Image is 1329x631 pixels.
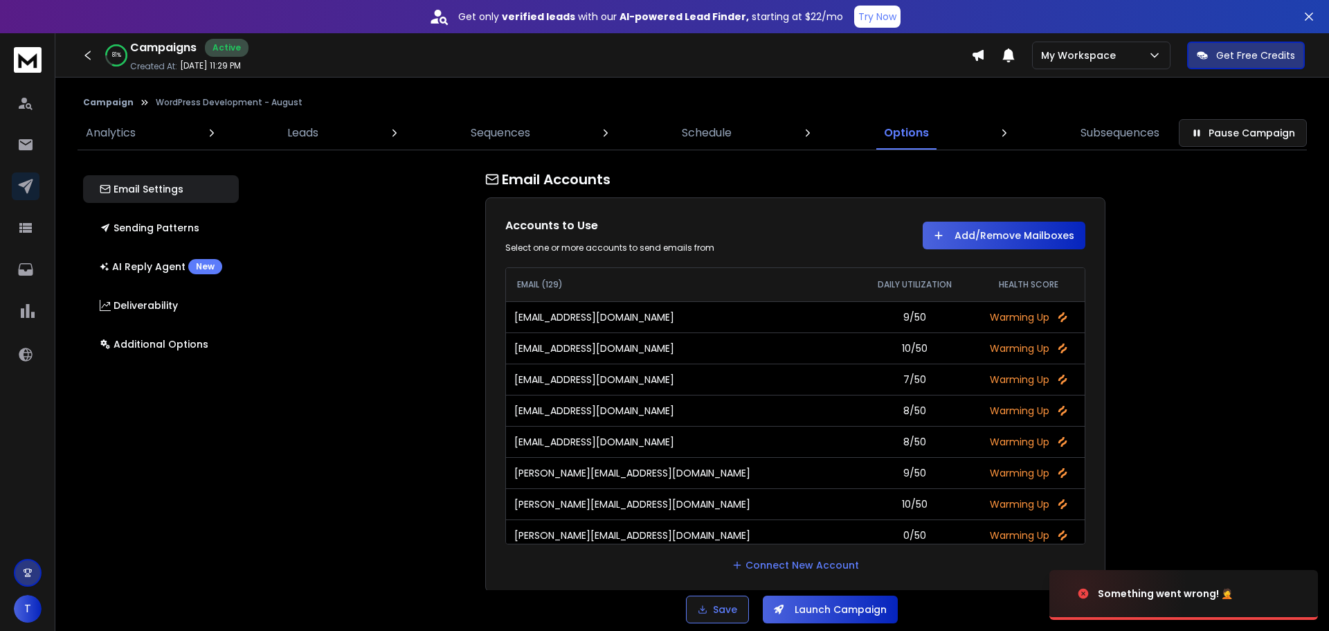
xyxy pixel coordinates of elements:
[1098,587,1233,601] div: Something went wrong! 🤦
[981,435,1076,449] p: Warming Up
[732,558,859,572] a: Connect New Account
[620,10,749,24] strong: AI-powered Lead Finder,
[14,595,42,623] button: T
[471,125,530,141] p: Sequences
[858,10,896,24] p: Try Now
[1179,119,1307,147] button: Pause Campaign
[112,51,121,60] p: 81 %
[858,395,973,426] td: 8/50
[973,268,1085,301] th: HEALTH SCORE
[505,217,781,234] h1: Accounts to Use
[279,116,327,150] a: Leads
[514,435,674,449] p: [EMAIL_ADDRESS][DOMAIN_NAME]
[180,60,241,71] p: [DATE] 11:29 PM
[83,97,134,108] button: Campaign
[1187,42,1305,69] button: Get Free Credits
[514,528,750,542] p: [PERSON_NAME][EMAIL_ADDRESS][DOMAIN_NAME]
[981,528,1076,542] p: Warming Up
[100,337,208,351] p: Additional Options
[83,175,239,203] button: Email Settings
[506,268,858,301] th: EMAIL (129)
[1041,48,1121,62] p: My Workspace
[686,596,749,623] button: Save
[462,116,539,150] a: Sequences
[458,10,843,24] p: Get only with our starting at $22/mo
[981,497,1076,511] p: Warming Up
[130,61,177,72] p: Created At:
[188,259,222,274] div: New
[156,97,302,108] p: WordPress Development - August
[1216,48,1295,62] p: Get Free Credits
[858,426,973,457] td: 8/50
[14,47,42,73] img: logo
[514,497,750,511] p: [PERSON_NAME][EMAIL_ADDRESS][DOMAIN_NAME]
[682,125,732,141] p: Schedule
[130,39,197,56] h1: Campaigns
[205,39,248,57] div: Active
[100,299,178,312] p: Deliverability
[100,259,222,274] p: AI Reply Agent
[763,596,898,623] button: Launch Campaign
[83,292,239,319] button: Deliverability
[502,10,575,24] strong: verified leads
[505,242,781,254] div: Select one or more accounts to send emails from
[485,170,1105,189] h1: Email Accounts
[673,116,740,150] a: Schedule
[100,182,183,196] p: Email Settings
[514,373,674,386] p: [EMAIL_ADDRESS][DOMAIN_NAME]
[858,364,973,395] td: 7/50
[858,457,973,488] td: 9/50
[858,268,973,301] th: DAILY UTILIZATION
[83,214,239,242] button: Sending Patterns
[287,125,318,141] p: Leads
[854,6,901,28] button: Try Now
[876,116,937,150] a: Options
[981,466,1076,480] p: Warming Up
[100,221,199,235] p: Sending Patterns
[1081,125,1159,141] p: Subsequences
[1049,556,1188,631] img: image
[78,116,144,150] a: Analytics
[514,341,674,355] p: [EMAIL_ADDRESS][DOMAIN_NAME]
[83,253,239,281] button: AI Reply AgentNew
[858,488,973,519] td: 10/50
[514,466,750,480] p: [PERSON_NAME][EMAIL_ADDRESS][DOMAIN_NAME]
[884,125,929,141] p: Options
[858,332,973,364] td: 10/50
[514,404,674,418] p: [EMAIL_ADDRESS][DOMAIN_NAME]
[858,301,973,332] td: 9/50
[858,519,973,551] td: 0/50
[981,404,1076,418] p: Warming Up
[981,310,1076,324] p: Warming Up
[83,330,239,358] button: Additional Options
[981,373,1076,386] p: Warming Up
[86,125,136,141] p: Analytics
[1072,116,1168,150] a: Subsequences
[514,310,674,324] p: [EMAIL_ADDRESS][DOMAIN_NAME]
[923,222,1085,249] button: Add/Remove Mailboxes
[981,341,1076,355] p: Warming Up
